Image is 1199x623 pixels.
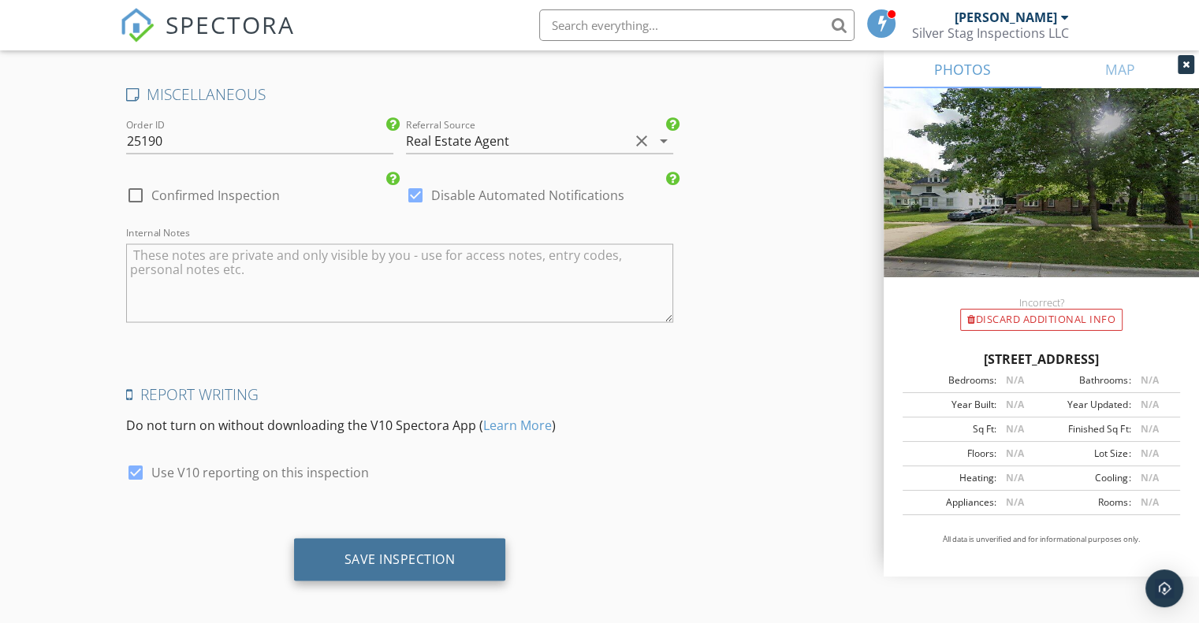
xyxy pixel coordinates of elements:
span: N/A [1006,398,1024,411]
h4: MISCELLANEOUS [126,83,673,104]
div: Sq Ft: [907,422,996,436]
a: Learn More [483,416,552,433]
span: N/A [1006,422,1024,436]
span: N/A [1140,471,1158,484]
label: Confirmed Inspection [151,187,280,202]
div: Bedrooms: [907,373,996,388]
div: Floors: [907,447,996,461]
div: Bathrooms: [1041,373,1130,388]
span: SPECTORA [166,8,295,41]
span: N/A [1006,495,1024,509]
div: [PERSON_NAME] [955,9,1057,25]
div: Rooms: [1041,495,1130,510]
a: MAP [1041,50,1199,88]
i: arrow_drop_down [654,131,673,150]
div: Lot Size: [1041,447,1130,461]
h4: Report Writing [126,384,673,404]
div: Save Inspection [344,551,456,566]
div: Incorrect? [884,296,1199,309]
div: Discard Additional info [960,309,1123,331]
div: Silver Stag Inspections LLC [912,25,1069,41]
input: Search everything... [539,9,855,41]
label: Use V10 reporting on this inspection [151,464,369,480]
textarea: Internal Notes [126,243,673,322]
a: SPECTORA [120,21,295,54]
label: Disable Automated Notifications [431,187,624,202]
div: Real Estate Agent [406,133,509,147]
span: N/A [1006,373,1024,387]
p: All data is unverified and for informational purposes only. [903,534,1180,545]
div: Heating: [907,471,996,485]
img: The Best Home Inspection Software - Spectora [120,8,155,43]
img: streetview [884,88,1199,315]
p: Do not turn on without downloading the V10 Spectora App ( ) [126,415,673,434]
div: Cooling: [1041,471,1130,485]
div: Open Intercom Messenger [1145,569,1183,607]
div: [STREET_ADDRESS] [903,350,1180,369]
div: Appliances: [907,495,996,510]
i: clear [632,131,651,150]
span: N/A [1140,447,1158,460]
div: Finished Sq Ft: [1041,422,1130,436]
span: N/A [1006,447,1024,460]
div: Year Built: [907,398,996,412]
span: N/A [1140,422,1158,436]
span: N/A [1140,495,1158,509]
span: N/A [1006,471,1024,484]
span: N/A [1140,373,1158,387]
a: PHOTOS [884,50,1041,88]
span: N/A [1140,398,1158,411]
div: Year Updated: [1041,398,1130,412]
